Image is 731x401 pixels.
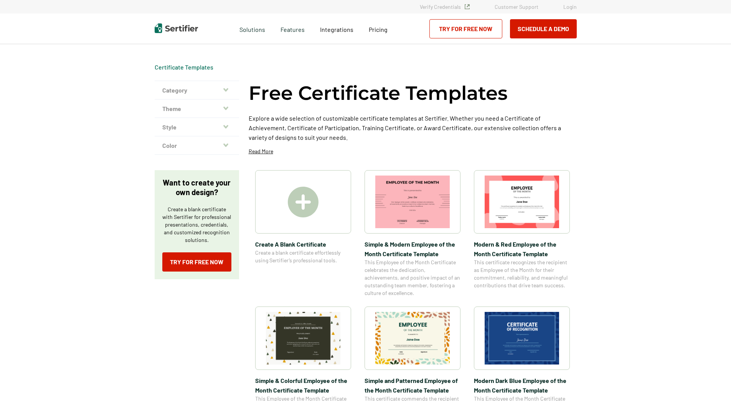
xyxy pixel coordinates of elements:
span: Solutions [239,24,265,33]
button: Color [155,136,239,155]
a: Modern & Red Employee of the Month Certificate TemplateModern & Red Employee of the Month Certifi... [474,170,570,297]
button: Theme [155,99,239,118]
a: Pricing [369,24,388,33]
span: Simple & Colorful Employee of the Month Certificate Template [255,376,351,395]
a: Try for Free Now [162,252,231,272]
span: Pricing [369,26,388,33]
a: Verify Credentials [420,3,470,10]
img: Modern & Red Employee of the Month Certificate Template [485,176,559,228]
img: Simple and Patterned Employee of the Month Certificate Template [375,312,450,365]
button: Style [155,118,239,136]
a: Simple & Modern Employee of the Month Certificate TemplateSimple & Modern Employee of the Month C... [365,170,460,297]
button: Category [155,81,239,99]
img: Verified [465,4,470,9]
div: Breadcrumb [155,63,213,71]
span: Simple and Patterned Employee of the Month Certificate Template [365,376,460,395]
a: Login [563,3,577,10]
img: Simple & Colorful Employee of the Month Certificate Template [266,312,340,365]
img: Sertifier | Digital Credentialing Platform [155,23,198,33]
span: Create a blank certificate effortlessly using Sertifier’s professional tools. [255,249,351,264]
a: Customer Support [495,3,538,10]
span: Features [281,24,305,33]
span: Modern Dark Blue Employee of the Month Certificate Template [474,376,570,395]
p: Read More [249,147,273,155]
h1: Free Certificate Templates [249,81,508,106]
img: Create A Blank Certificate [288,187,318,217]
img: Modern Dark Blue Employee of the Month Certificate Template [485,312,559,365]
span: Integrations [320,26,353,33]
span: Create A Blank Certificate [255,239,351,249]
p: Want to create your own design? [162,178,231,197]
span: Modern & Red Employee of the Month Certificate Template [474,239,570,258]
img: Simple & Modern Employee of the Month Certificate Template [375,176,450,228]
span: This certificate recognizes the recipient as Employee of the Month for their commitment, reliabil... [474,258,570,289]
a: Try for Free Now [429,19,502,38]
a: Integrations [320,24,353,33]
p: Explore a wide selection of customizable certificate templates at Sertifier. Whether you need a C... [249,113,577,142]
span: Simple & Modern Employee of the Month Certificate Template [365,239,460,258]
span: This Employee of the Month Certificate celebrates the dedication, achievements, and positive impa... [365,258,460,297]
a: Certificate Templates [155,63,213,71]
p: Create a blank certificate with Sertifier for professional presentations, credentials, and custom... [162,205,231,244]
